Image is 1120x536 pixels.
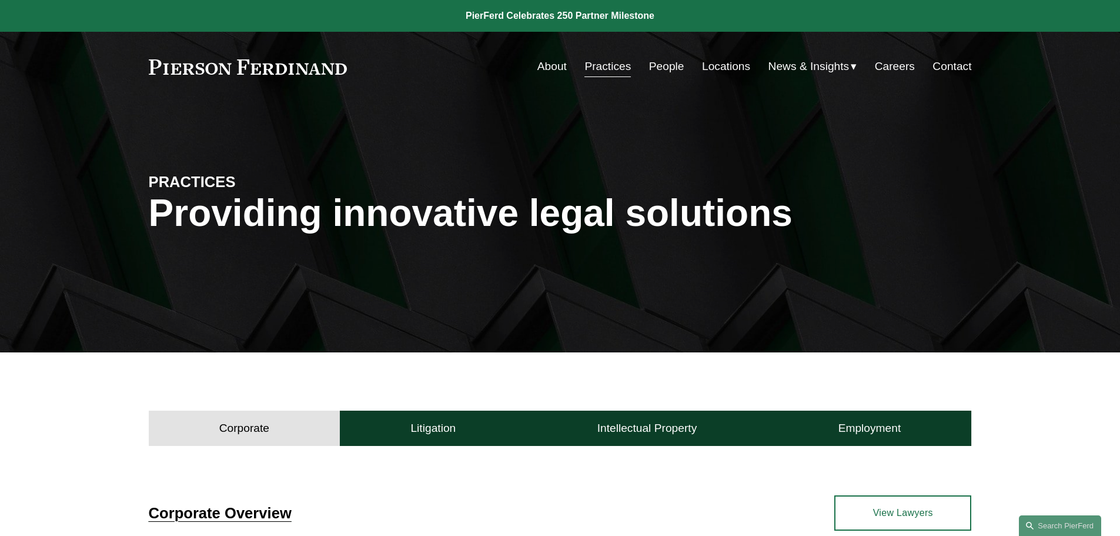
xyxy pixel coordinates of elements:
[838,421,901,435] h4: Employment
[702,55,750,78] a: Locations
[768,56,850,77] span: News & Insights
[410,421,456,435] h4: Litigation
[597,421,697,435] h4: Intellectual Property
[149,505,292,521] a: Corporate Overview
[649,55,684,78] a: People
[834,495,971,531] a: View Lawyers
[584,55,631,78] a: Practices
[875,55,915,78] a: Careers
[149,172,355,191] h4: PRACTICES
[768,55,857,78] a: folder dropdown
[537,55,567,78] a: About
[219,421,269,435] h4: Corporate
[932,55,971,78] a: Contact
[1019,515,1101,536] a: Search this site
[149,192,972,235] h1: Providing innovative legal solutions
